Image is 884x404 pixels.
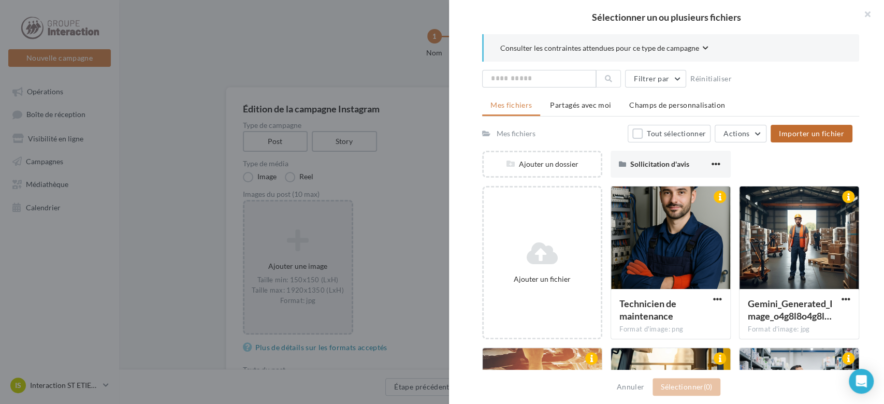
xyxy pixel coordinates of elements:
[849,369,874,394] div: Open Intercom Messenger
[490,100,532,109] span: Mes fichiers
[748,298,833,322] span: Gemini_Generated_Image_o4g8l8o4g8l8o4g8
[625,70,686,88] button: Filtrer par
[629,100,725,109] span: Champs de personnalisation
[686,73,736,85] button: Réinitialiser
[466,12,867,22] h2: Sélectionner un ou plusieurs fichiers
[550,100,611,109] span: Partagés avec moi
[500,42,708,55] button: Consulter les contraintes attendues pour ce type de campagne
[497,128,535,139] div: Mes fichiers
[779,129,844,138] span: Importer un fichier
[613,381,648,393] button: Annuler
[630,160,689,168] span: Sollicitation d'avis
[628,125,711,142] button: Tout sélectionner
[653,378,720,396] button: Sélectionner(0)
[619,298,676,322] span: Technicien de maintenance
[748,325,850,334] div: Format d'image: jpg
[619,325,722,334] div: Format d'image: png
[500,43,699,53] span: Consulter les contraintes attendues pour ce type de campagne
[703,382,712,391] span: (0)
[715,125,766,142] button: Actions
[484,159,601,169] div: Ajouter un dossier
[723,129,749,138] span: Actions
[488,274,597,284] div: Ajouter un fichier
[771,125,852,142] button: Importer un fichier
